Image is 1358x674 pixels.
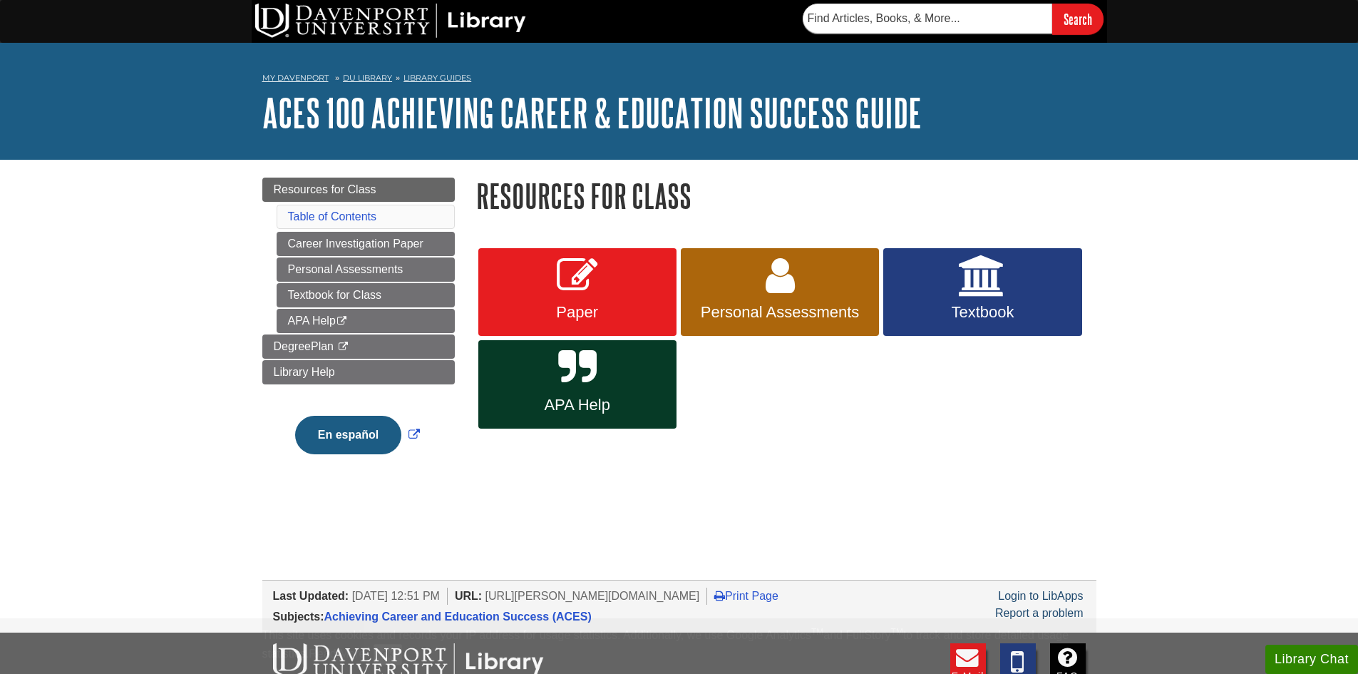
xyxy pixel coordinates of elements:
span: APA Help [489,396,666,414]
a: Career Investigation Paper [277,232,455,256]
a: Achieving Career and Education Success (ACES) [324,611,592,623]
i: This link opens in a new window [336,342,349,352]
a: APA Help [277,309,455,333]
span: Resources for Class [274,183,376,195]
span: Personal Assessments [691,303,868,322]
a: Paper [478,248,677,337]
a: Personal Assessments [681,248,879,337]
div: Guide Page Menu [262,178,455,479]
span: Subjects: [273,611,324,623]
a: Library Help [262,360,455,384]
a: My Davenport [262,72,329,84]
a: Print Page [714,590,778,602]
nav: breadcrumb [262,68,1096,91]
sup: TM [811,627,823,637]
a: APA Help [478,340,677,429]
a: ACES 100 Achieving Career & Education Success Guide [262,91,922,135]
a: DU Library [343,73,392,83]
button: En español [295,416,401,454]
span: Last Updated: [273,590,349,602]
a: Login to LibApps [998,590,1083,602]
span: [DATE] 12:51 PM [352,590,440,602]
span: Textbook [894,303,1071,322]
img: DU Library [255,4,526,38]
a: Report a problem [995,607,1084,619]
sup: TM [891,627,903,637]
input: Search [1052,4,1104,34]
a: Library Guides [403,73,471,83]
a: Read More [309,648,365,660]
span: [URL][PERSON_NAME][DOMAIN_NAME] [485,590,700,602]
a: Personal Assessments [277,257,455,282]
button: Library Chat [1265,645,1358,674]
span: Paper [489,303,666,322]
span: Library Help [274,366,335,378]
input: Find Articles, Books, & More... [803,4,1052,34]
button: Close [374,644,401,665]
a: Textbook [883,248,1081,337]
div: This site uses cookies and records your IP address for usage statistics. Additionally, we use Goo... [262,627,1096,665]
span: URL: [455,590,482,602]
a: Textbook for Class [277,283,455,307]
h1: Resources for Class [476,178,1096,214]
a: Link opens in new window [292,429,423,441]
i: Print Page [714,590,725,601]
form: Searches DU Library's articles, books, and more [803,4,1104,34]
i: This link opens in a new window [336,317,348,326]
span: DegreePlan [274,340,334,352]
a: Table of Contents [288,210,377,223]
a: Resources for Class [262,178,455,202]
a: DegreePlan [262,335,455,359]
